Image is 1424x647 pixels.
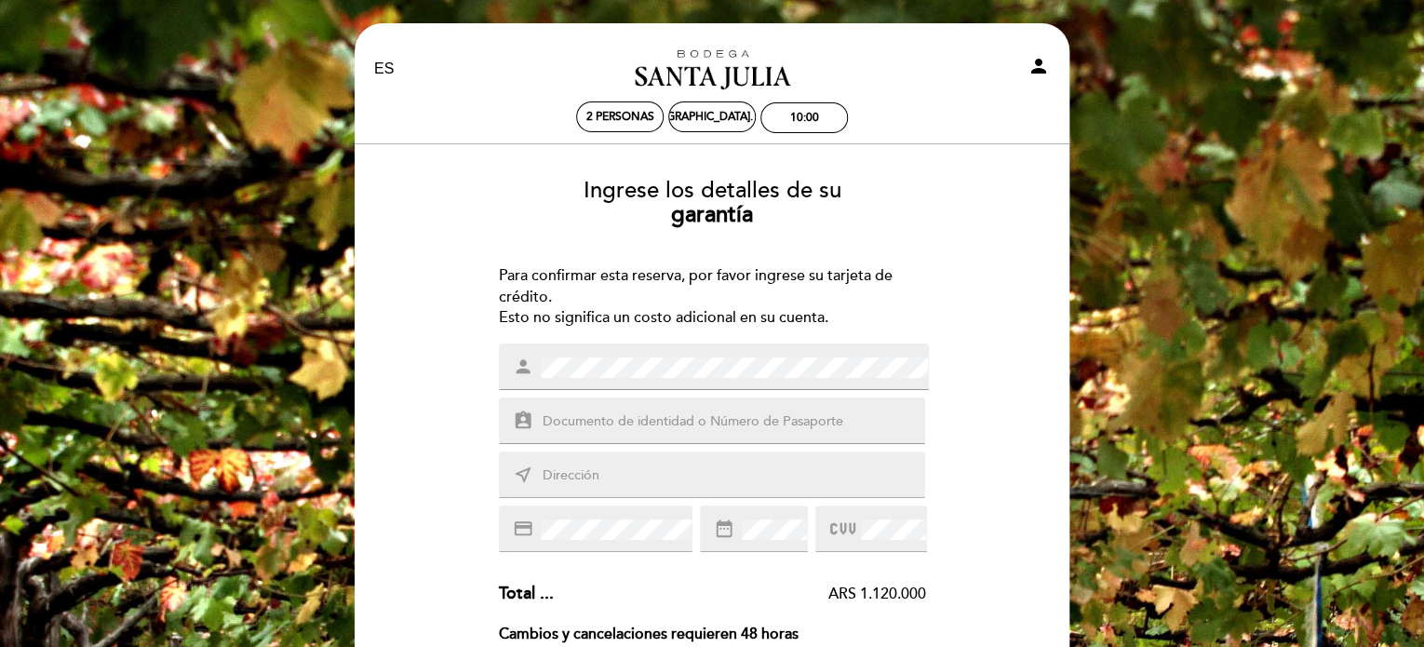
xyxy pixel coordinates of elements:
[554,584,926,605] div: ARS 1.120.000
[1028,55,1050,77] i: person
[671,201,753,228] b: garantía
[499,583,554,603] span: Total ...
[1028,55,1050,84] button: person
[714,519,734,539] i: date_range
[541,411,928,433] input: Documento de identidad o Número de Pasaporte
[586,110,654,124] span: 2 personas
[584,177,841,204] span: Ingrese los detalles de su
[596,44,828,95] a: Bodega Santa Julia
[513,411,533,431] i: assignment_ind
[629,110,795,124] div: [DEMOGRAPHIC_DATA]. 11, sep.
[790,111,819,125] div: 10:00
[513,519,533,539] i: credit_card
[541,465,928,487] input: Dirección
[513,357,533,377] i: person
[513,465,533,485] i: near_me
[499,265,926,330] div: Para confirmar esta reserva, por favor ingrese su tarjeta de crédito. Esto no significa un costo ...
